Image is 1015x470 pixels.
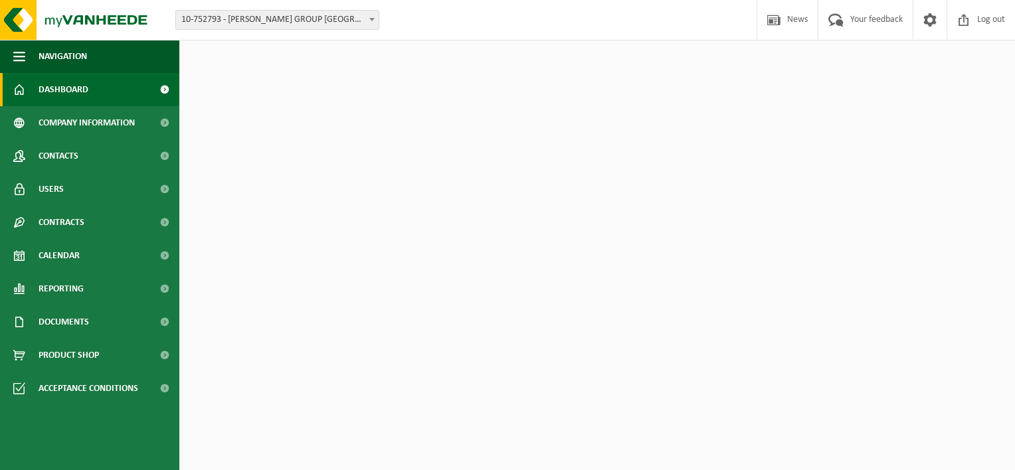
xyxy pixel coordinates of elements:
span: 10-752793 - LEMAHIEU GROUP NV - OOSTENDE [175,10,379,30]
span: Users [39,173,64,206]
span: Product Shop [39,339,99,372]
span: Documents [39,305,89,339]
span: Company information [39,106,135,139]
span: Calendar [39,239,80,272]
span: Navigation [39,40,87,73]
span: 10-752793 - LEMAHIEU GROUP NV - OOSTENDE [176,11,379,29]
span: Reporting [39,272,84,305]
span: Contracts [39,206,84,239]
span: Dashboard [39,73,88,106]
span: Contacts [39,139,78,173]
span: Acceptance conditions [39,372,138,405]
